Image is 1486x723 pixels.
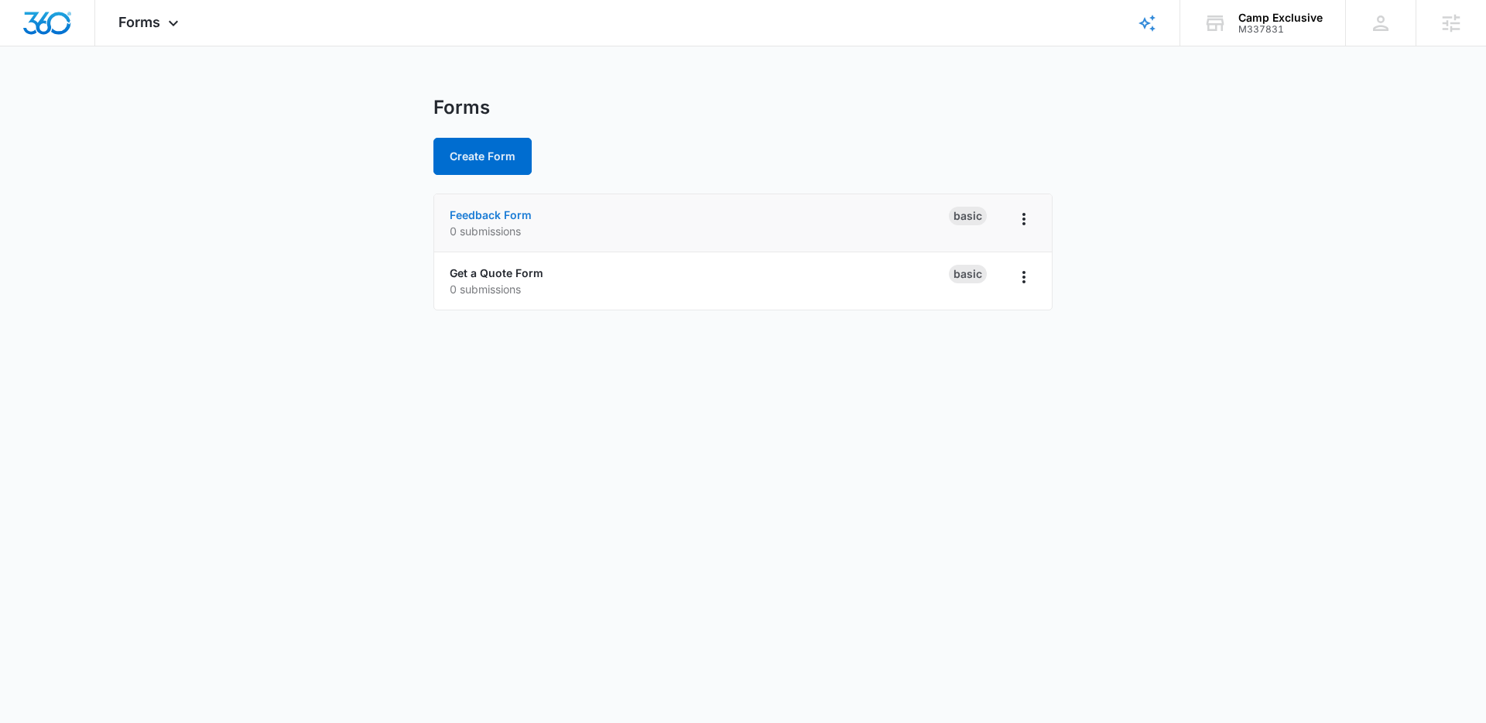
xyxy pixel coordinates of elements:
[450,266,543,279] a: Get a Quote Form
[450,208,532,221] a: Feedback Form
[1238,24,1323,35] div: account id
[450,281,949,297] p: 0 submissions
[450,223,949,239] p: 0 submissions
[949,265,987,283] div: Basic
[118,14,160,30] span: Forms
[1238,12,1323,24] div: account name
[433,138,532,175] button: Create Form
[1012,207,1036,231] button: Overflow Menu
[949,207,987,225] div: Basic
[433,96,490,119] h1: Forms
[1012,265,1036,290] button: Overflow Menu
